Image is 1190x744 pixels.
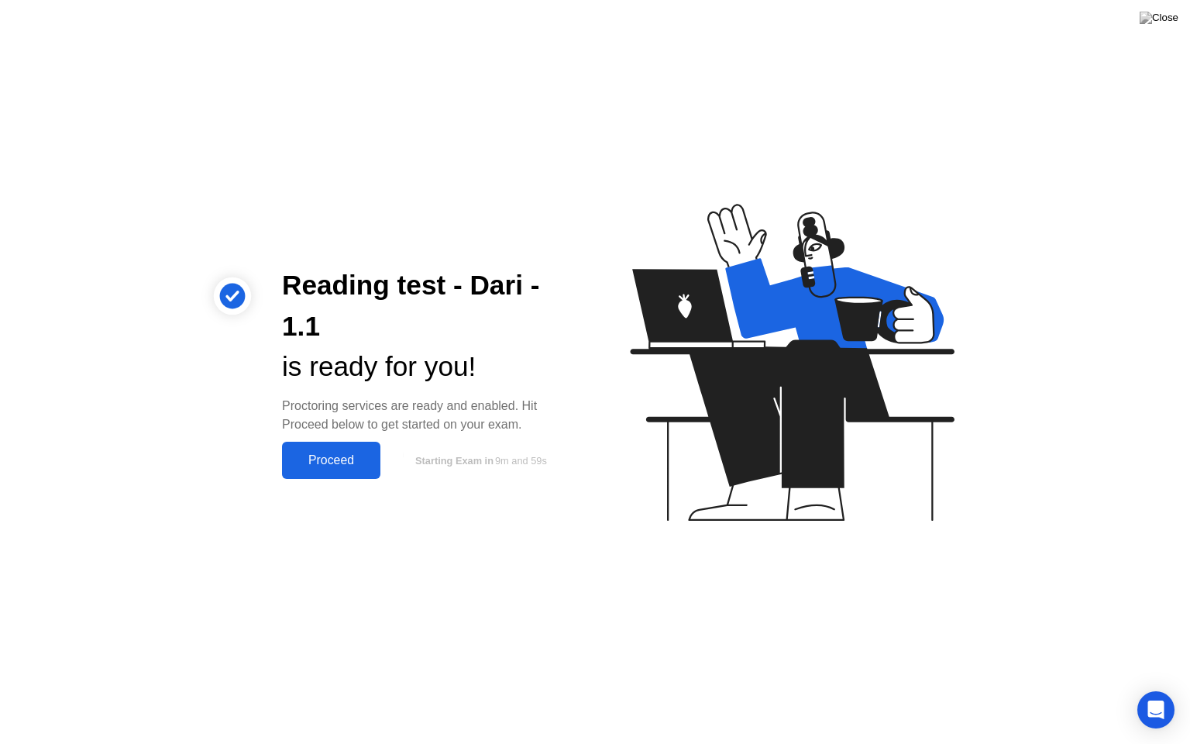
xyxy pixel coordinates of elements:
[282,442,380,479] button: Proceed
[495,455,547,467] span: 9m and 59s
[1140,12,1178,24] img: Close
[287,453,376,467] div: Proceed
[282,265,570,347] div: Reading test - Dari - 1.1
[282,397,570,434] div: Proctoring services are ready and enabled. Hit Proceed below to get started on your exam.
[1137,691,1175,728] div: Open Intercom Messenger
[388,446,570,475] button: Starting Exam in9m and 59s
[282,346,570,387] div: is ready for you!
